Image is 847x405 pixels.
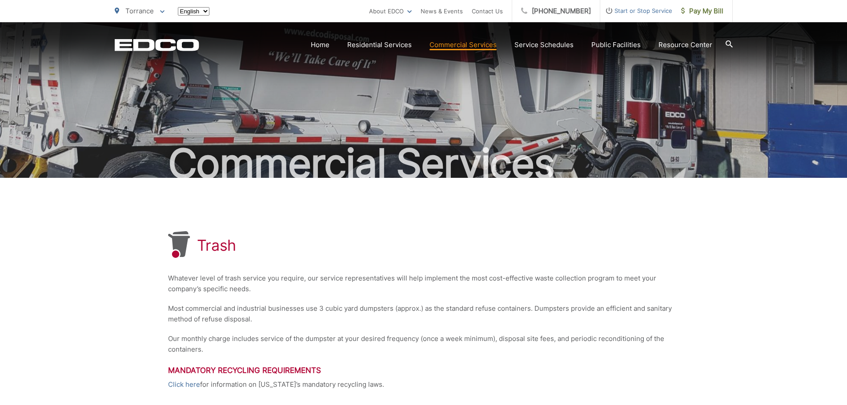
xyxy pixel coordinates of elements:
[430,40,497,50] a: Commercial Services
[178,7,209,16] select: Select a language
[168,379,679,390] p: for information on [US_STATE]’s mandatory recycling laws.
[472,6,503,16] a: Contact Us
[369,6,412,16] a: About EDCO
[514,40,574,50] a: Service Schedules
[168,366,679,375] h3: Mandatory Recycling Requirements
[591,40,641,50] a: Public Facilities
[168,379,200,390] a: Click here
[681,6,723,16] span: Pay My Bill
[168,273,679,294] p: Whatever level of trash service you require, our service representatives will help implement the ...
[311,40,329,50] a: Home
[168,333,679,355] p: Our monthly charge includes service of the dumpster at your desired frequency (once a week minimu...
[168,303,679,325] p: Most commercial and industrial businesses use 3 cubic yard dumpsters (approx.) as the standard re...
[197,237,237,254] h1: Trash
[125,7,154,15] span: Torrance
[115,39,199,51] a: EDCD logo. Return to the homepage.
[421,6,463,16] a: News & Events
[658,40,712,50] a: Resource Center
[347,40,412,50] a: Residential Services
[115,141,733,186] h2: Commercial Services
